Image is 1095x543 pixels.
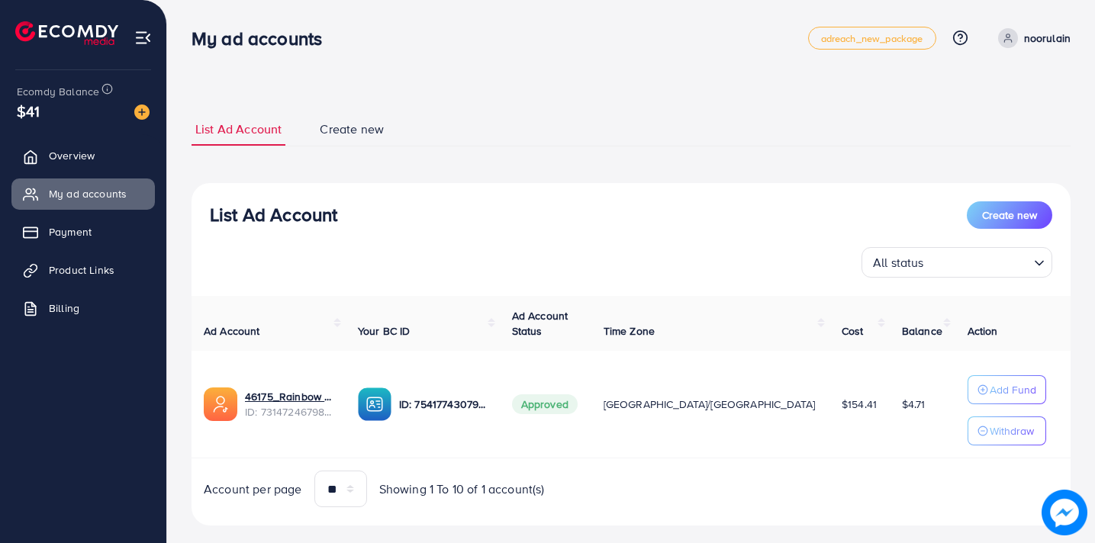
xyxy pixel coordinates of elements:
[49,224,92,239] span: Payment
[808,27,936,50] a: adreach_new_package
[982,207,1037,223] span: Create new
[870,252,927,274] span: All status
[17,100,40,122] span: $41
[49,186,127,201] span: My ad accounts
[512,308,568,339] span: Ad Account Status
[968,416,1046,445] button: Withdraw
[11,293,155,323] a: Billing
[842,323,864,339] span: Cost
[204,480,302,498] span: Account per page
[245,404,333,419] span: ID: 7314724679808335874
[992,28,1071,48] a: noorulain
[862,247,1052,278] div: Search for option
[968,323,998,339] span: Action
[842,397,877,412] span: $154.41
[11,255,155,285] a: Product Links
[358,387,391,421] img: ic-ba-acc.ded83a64.svg
[204,387,237,421] img: ic-ads-acc.e4c84228.svg
[990,422,1034,440] p: Withdraw
[1024,29,1071,47] p: noorulain
[902,323,942,339] span: Balance
[320,120,384,138] span: Create new
[902,397,926,412] span: $4.71
[204,323,260,339] span: Ad Account
[379,480,545,498] span: Showing 1 To 10 of 1 account(s)
[990,381,1036,399] p: Add Fund
[245,389,333,404] a: 46175_Rainbow Mart_1703092077019
[210,204,337,226] h3: List Ad Account
[604,323,655,339] span: Time Zone
[821,34,923,43] span: adreach_new_package
[11,178,155,209] a: My ad accounts
[15,21,118,45] img: logo
[399,395,488,413] p: ID: 7541774307903438866
[968,375,1046,404] button: Add Fund
[49,148,95,163] span: Overview
[192,27,334,50] h3: My ad accounts
[49,262,114,278] span: Product Links
[49,300,79,316] span: Billing
[1042,490,1087,535] img: image
[134,29,152,47] img: menu
[17,84,99,99] span: Ecomdy Balance
[11,217,155,247] a: Payment
[967,201,1052,229] button: Create new
[11,140,155,171] a: Overview
[929,249,1028,274] input: Search for option
[358,323,411,339] span: Your BC ID
[512,394,578,414] span: Approved
[195,120,282,138] span: List Ad Account
[604,397,816,412] span: [GEOGRAPHIC_DATA]/[GEOGRAPHIC_DATA]
[134,104,150,120] img: image
[245,389,333,420] div: <span class='underline'>46175_Rainbow Mart_1703092077019</span></br>7314724679808335874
